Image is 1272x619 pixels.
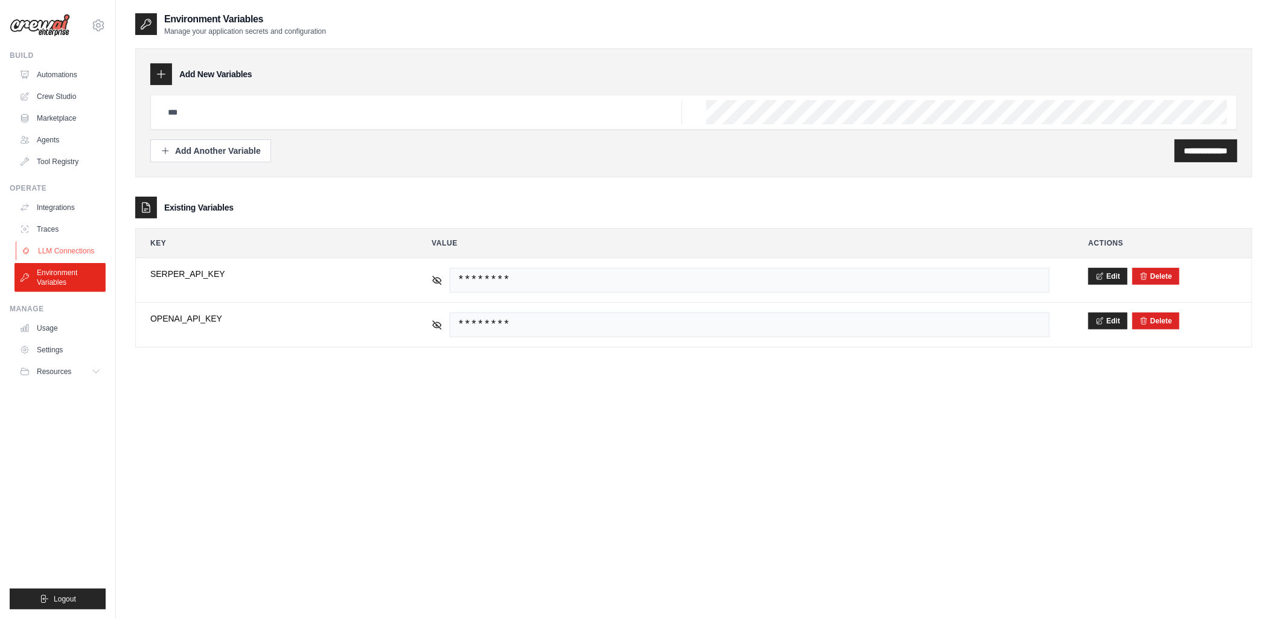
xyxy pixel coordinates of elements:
h3: Add New Variables [179,68,252,80]
th: Actions [1074,229,1252,258]
a: Marketplace [14,109,106,128]
span: OPENAI_API_KEY [150,313,393,325]
a: Tool Registry [14,152,106,171]
h2: Environment Variables [164,12,326,27]
th: Value [417,229,1064,258]
img: Logo [10,14,70,37]
span: SERPER_API_KEY [150,268,393,280]
a: LLM Connections [16,241,107,261]
p: Manage your application secrets and configuration [164,27,326,36]
a: Traces [14,220,106,239]
th: Key [136,229,407,258]
div: Manage [10,304,106,314]
h3: Existing Variables [164,202,234,214]
span: Logout [54,594,76,604]
a: Automations [14,65,106,84]
button: Logout [10,589,106,609]
button: Delete [1140,316,1172,326]
div: Operate [10,183,106,193]
a: Integrations [14,198,106,217]
span: Resources [37,367,71,376]
button: Resources [14,362,106,381]
button: Add Another Variable [150,139,271,162]
button: Edit [1088,313,1128,329]
button: Delete [1140,271,1172,281]
div: Build [10,51,106,60]
div: Add Another Variable [161,145,261,157]
button: Edit [1088,268,1128,285]
a: Crew Studio [14,87,106,106]
a: Settings [14,340,106,360]
a: Usage [14,319,106,338]
a: Environment Variables [14,263,106,292]
a: Agents [14,130,106,150]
